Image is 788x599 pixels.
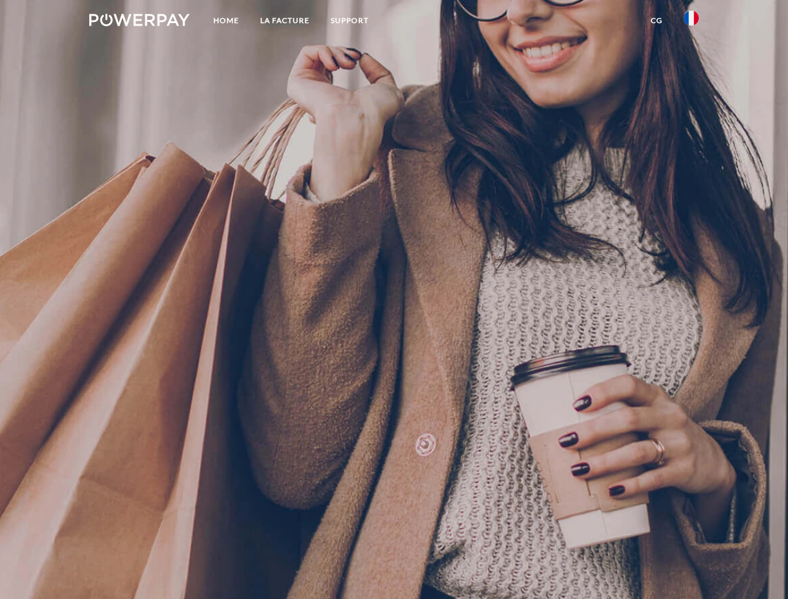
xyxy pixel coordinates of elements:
[684,11,699,26] img: fr
[89,14,190,26] img: logo-powerpay-white.svg
[320,9,379,32] a: Support
[640,9,673,32] a: CG
[203,9,250,32] a: Home
[250,9,320,32] a: LA FACTURE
